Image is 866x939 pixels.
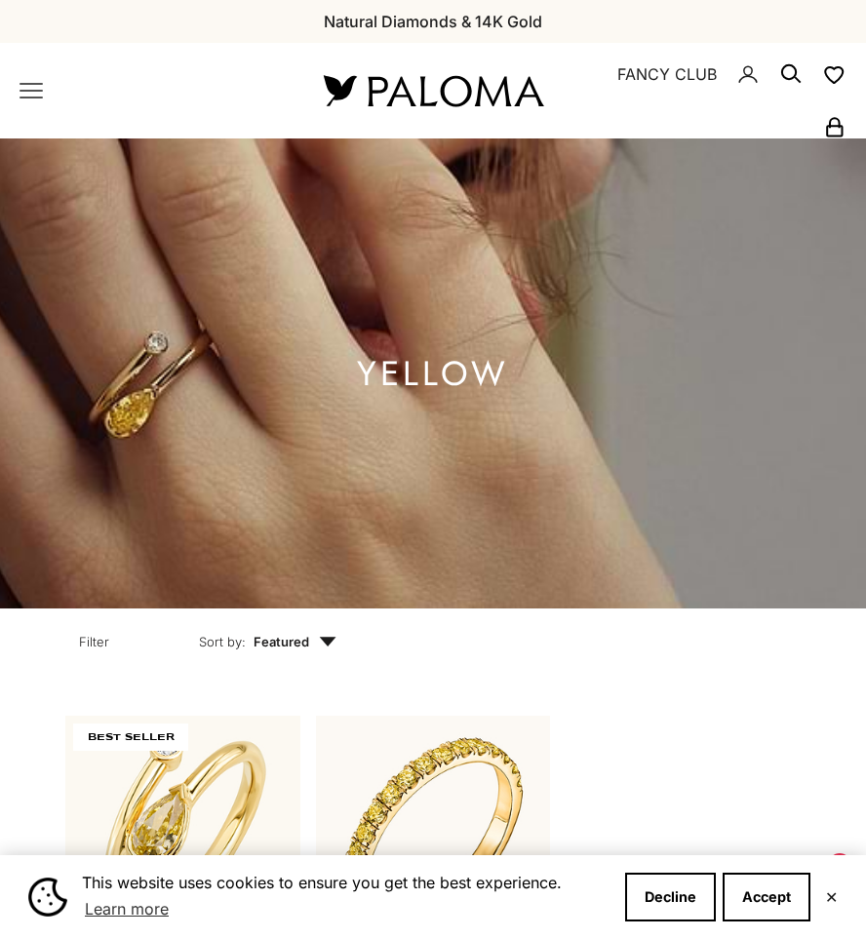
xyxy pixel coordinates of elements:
button: Close [825,891,838,903]
span: Featured [254,632,336,651]
a: FANCY CLUB [617,61,717,87]
img: Cookie banner [28,878,67,917]
p: Natural Diamonds & 14K Gold [324,9,542,34]
h1: Yellow [357,362,509,386]
nav: Secondary navigation [589,43,846,138]
button: Sort by: Featured [154,608,381,669]
button: Accept [723,873,810,921]
span: This website uses cookies to ensure you get the best experience. [82,871,610,923]
span: Sort by: [199,632,246,651]
span: BEST SELLER [73,724,188,751]
button: Filter [34,608,154,669]
button: Decline [625,873,716,921]
nav: Primary navigation [20,79,277,102]
a: Learn more [82,894,172,923]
